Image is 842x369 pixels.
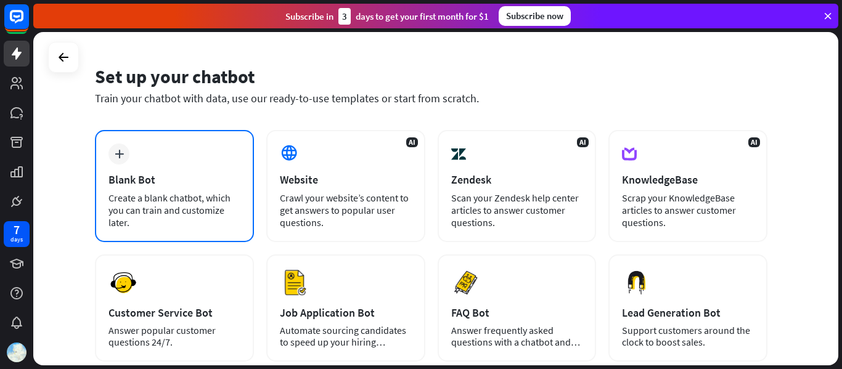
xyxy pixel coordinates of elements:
[280,325,412,348] div: Automate sourcing candidates to speed up your hiring process.
[451,192,583,229] div: Scan your Zendesk help center articles to answer customer questions.
[451,172,583,187] div: Zendesk
[622,325,754,348] div: Support customers around the clock to boost sales.
[280,172,412,187] div: Website
[577,137,589,147] span: AI
[406,137,418,147] span: AI
[108,172,240,187] div: Blank Bot
[499,6,571,26] div: Subscribe now
[4,221,30,247] a: 7 days
[14,224,20,235] div: 7
[748,137,760,147] span: AI
[451,325,583,348] div: Answer frequently asked questions with a chatbot and save your time.
[622,192,754,229] div: Scrap your KnowledgeBase articles to answer customer questions.
[285,8,489,25] div: Subscribe in days to get your first month for $1
[115,150,124,158] i: plus
[338,8,351,25] div: 3
[108,306,240,320] div: Customer Service Bot
[10,5,47,42] button: Open LiveChat chat widget
[108,325,240,348] div: Answer popular customer questions 24/7.
[622,172,754,187] div: KnowledgeBase
[95,91,767,105] div: Train your chatbot with data, use our ready-to-use templates or start from scratch.
[10,235,23,244] div: days
[108,192,240,229] div: Create a blank chatbot, which you can train and customize later.
[280,192,412,229] div: Crawl your website’s content to get answers to popular user questions.
[95,65,767,88] div: Set up your chatbot
[451,306,583,320] div: FAQ Bot
[622,306,754,320] div: Lead Generation Bot
[280,306,412,320] div: Job Application Bot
